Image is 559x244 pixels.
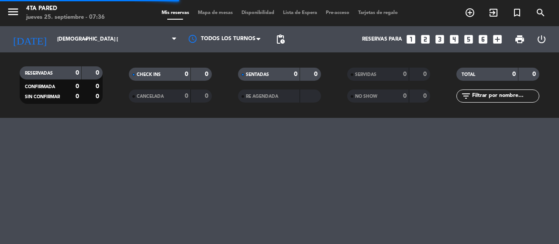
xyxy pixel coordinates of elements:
[7,30,53,49] i: [DATE]
[535,7,546,18] i: search
[237,10,279,15] span: Disponibilidad
[355,94,377,99] span: NO SHOW
[26,13,105,22] div: jueves 25. septiembre - 07:36
[25,71,53,76] span: RESERVADAS
[532,71,538,77] strong: 0
[137,94,164,99] span: CANCELADA
[471,91,539,101] input: Filtrar por nombre...
[403,71,407,77] strong: 0
[449,34,460,45] i: looks_4
[354,10,402,15] span: Tarjetas de regalo
[205,93,210,99] strong: 0
[96,70,101,76] strong: 0
[434,34,445,45] i: looks_3
[294,71,297,77] strong: 0
[275,34,286,45] span: pending_actions
[355,72,376,77] span: SERVIDAS
[423,71,428,77] strong: 0
[76,70,79,76] strong: 0
[403,93,407,99] strong: 0
[81,34,92,45] i: arrow_drop_down
[465,7,475,18] i: add_circle_outline
[462,72,475,77] span: TOTAL
[246,72,269,77] span: SENTADAS
[279,10,321,15] span: Lista de Espera
[321,10,354,15] span: Pre-acceso
[461,91,471,101] i: filter_list
[25,85,55,89] span: CONFIRMADA
[185,71,188,77] strong: 0
[157,10,193,15] span: Mis reservas
[512,71,516,77] strong: 0
[137,72,161,77] span: CHECK INS
[96,93,101,100] strong: 0
[25,95,60,99] span: SIN CONFIRMAR
[512,7,522,18] i: turned_in_not
[314,71,319,77] strong: 0
[193,10,237,15] span: Mapa de mesas
[26,4,105,13] div: 4ta Pared
[405,34,417,45] i: looks_one
[477,34,489,45] i: looks_6
[488,7,499,18] i: exit_to_app
[76,93,79,100] strong: 0
[96,83,101,89] strong: 0
[7,5,20,21] button: menu
[185,93,188,99] strong: 0
[423,93,428,99] strong: 0
[7,5,20,18] i: menu
[492,34,503,45] i: add_box
[531,26,552,52] div: LOG OUT
[246,94,278,99] span: RE AGENDADA
[362,36,402,42] span: Reservas para
[463,34,474,45] i: looks_5
[205,71,210,77] strong: 0
[536,34,547,45] i: power_settings_new
[76,83,79,89] strong: 0
[514,34,525,45] span: print
[420,34,431,45] i: looks_two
